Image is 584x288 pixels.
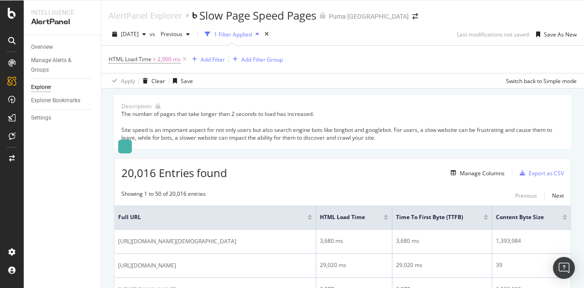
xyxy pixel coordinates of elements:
[552,190,564,201] button: Next
[121,165,227,180] span: 20,016 Entries found
[31,83,94,92] a: Explorer
[31,17,94,27] div: AlertPanel
[396,237,488,245] div: 3,680 ms
[214,31,252,38] div: 1 Filter Applied
[31,42,94,52] a: Overview
[188,54,225,65] button: Add Filter
[412,13,418,20] div: arrow-right-arrow-left
[139,73,165,88] button: Clear
[320,213,370,221] span: HTML Load Time
[109,10,182,21] a: AlertPanel Explorer
[229,54,283,65] button: Add Filter Group
[153,55,156,63] span: >
[516,166,564,180] button: Export as CSV
[157,53,181,66] span: 2,000 ms
[553,257,575,279] div: Open Intercom Messenger
[496,213,549,221] span: Content Byte Size
[121,190,206,201] div: Showing 1 to 50 of 20,016 entries
[502,73,577,88] button: Switch back to Simple mode
[241,56,283,63] div: Add Filter Group
[118,213,294,221] span: Full URL
[109,27,150,42] button: [DATE]
[396,261,488,269] div: 29,020 ms
[109,73,135,88] button: Apply
[121,77,135,85] div: Apply
[31,113,51,123] div: Settings
[263,30,271,39] div: times
[118,261,176,270] span: [URL][DOMAIN_NAME]
[201,27,263,42] button: 1 Filter Applied
[31,113,94,123] a: Settings
[121,102,152,110] div: Description:
[496,261,567,269] div: 39
[109,55,151,63] span: HTML Load Time
[201,56,225,63] div: Add Filter
[552,192,564,199] div: Next
[320,237,388,245] div: 3,680 ms
[157,27,193,42] button: Previous
[529,169,564,177] div: Export as CSV
[515,192,537,199] div: Previous
[31,56,94,75] a: Manage Alerts & Groups
[396,213,469,221] span: Time To First Byte (TTFB)
[151,77,165,85] div: Clear
[31,42,53,52] div: Overview
[457,31,529,38] div: Last modifications not saved
[544,31,577,38] div: Save As New
[515,190,537,201] button: Previous
[181,77,193,85] div: Save
[31,83,51,92] div: Explorer
[121,110,564,141] div: The number of pages that take longer than 2 seconds to load has increased. Site speed is an impor...
[118,237,236,246] span: [URL][DOMAIN_NAME][DEMOGRAPHIC_DATA]
[169,73,193,88] button: Save
[121,30,139,38] span: 2025 Aug. 21st
[31,96,94,105] a: Explorer Bookmarks
[532,27,577,42] button: Save As New
[31,8,94,17] div: Intelligence
[31,56,86,75] div: Manage Alerts & Groups
[329,12,409,21] div: Puma [GEOGRAPHIC_DATA]
[506,77,577,85] div: Switch back to Simple mode
[447,168,505,178] button: Manage Columns
[320,261,388,269] div: 29,020 ms
[150,30,157,38] span: vs
[199,8,316,23] div: Slow Page Speed Pages
[460,169,505,177] div: Manage Columns
[157,30,182,38] span: Previous
[31,96,80,105] div: Explorer Bookmarks
[496,237,567,245] div: 1,393,984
